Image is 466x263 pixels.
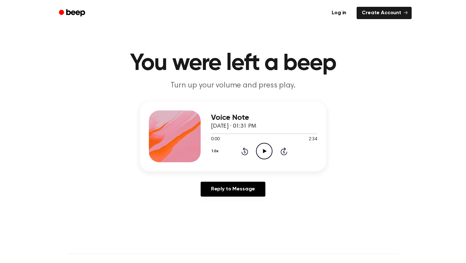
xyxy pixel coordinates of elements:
[309,136,317,143] span: 2:34
[201,182,265,197] a: Reply to Message
[54,7,91,19] a: Beep
[109,80,357,91] p: Turn up your volume and press play.
[211,113,317,122] h3: Voice Note
[211,136,219,143] span: 0:00
[67,52,399,75] h1: You were left a beep
[211,146,221,157] button: 1.0x
[211,123,256,129] span: [DATE] · 01:31 PM
[357,7,412,19] a: Create Account
[325,6,353,20] a: Log in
